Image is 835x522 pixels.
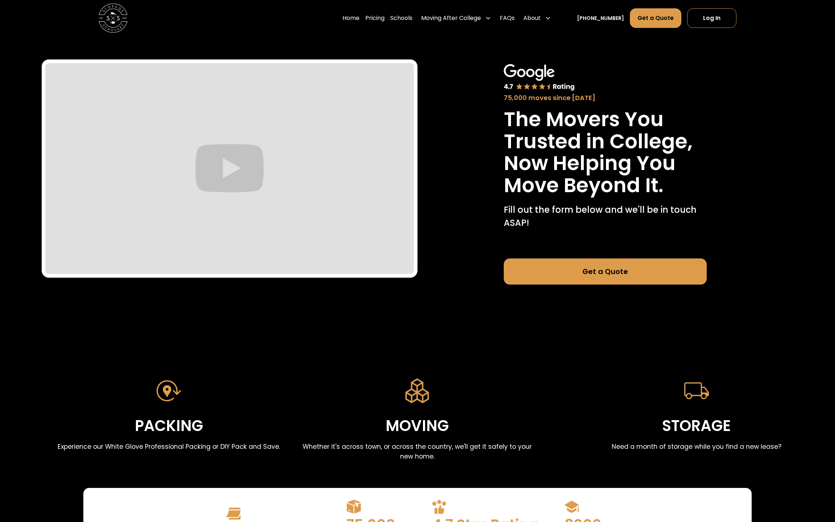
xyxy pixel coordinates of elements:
img: Moving Image [405,378,429,403]
div: 75,000 moves since [DATE] [504,93,707,103]
div: Moving [386,414,449,438]
a: [PHONE_NUMBER] [577,14,624,22]
img: Storage Image [684,378,709,403]
h1: The Movers You Trusted in College, Now Helping You Move Beyond It. [504,108,707,196]
a: Get a Quote [630,8,681,28]
div: Storage [662,414,731,438]
p: Fill out the form below and we'll be in touch ASAP! [504,203,707,229]
img: Packing Image [157,378,181,403]
a: Pricing [365,8,385,28]
div: Packing [135,414,203,438]
img: Storage Scholars main logo [99,4,128,33]
a: FAQs [500,8,515,28]
p: Whether it's across town, or across the country, we'll get it safely to your new home. [302,442,533,461]
a: Get a Quote [504,258,707,285]
div: Moving After College [421,14,481,22]
a: Log In [687,8,736,28]
p: Experience our White Glove Professional Packing or DIY Pack and Save. [58,442,280,451]
a: Schools [390,8,412,28]
a: Home [342,8,360,28]
p: Need a month of storage while you find a new lease? [612,442,781,451]
iframe: Graduate Shipping [45,63,414,274]
div: About [523,14,541,22]
img: Google 4.7 star rating [504,64,575,91]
